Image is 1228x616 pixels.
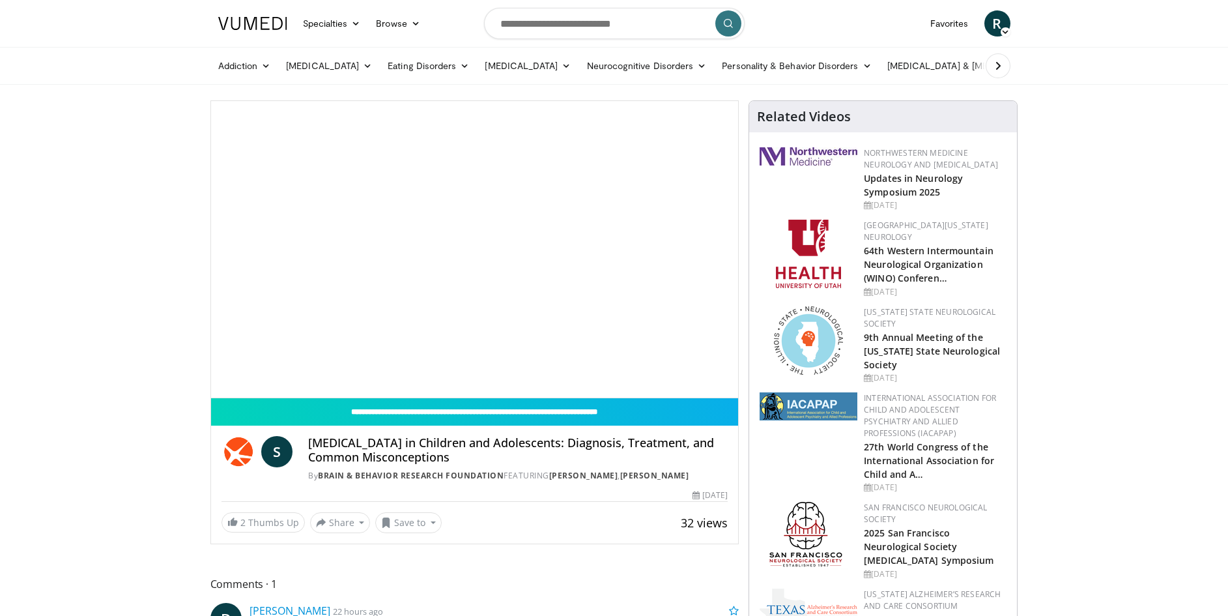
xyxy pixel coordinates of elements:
div: [DATE] [864,199,1007,211]
span: 32 views [681,515,728,531]
a: [PERSON_NAME] [549,470,618,481]
div: [DATE] [864,372,1007,384]
a: Addiction [210,53,279,79]
a: 9th Annual Meeting of the [US_STATE] State Neurological Society [864,331,1000,371]
a: International Association for Child and Adolescent Psychiatry and Allied Professions (IACAPAP) [864,392,996,439]
button: Share [310,512,371,533]
img: Brain & Behavior Research Foundation [221,436,257,467]
img: 2a9917ce-aac2-4f82-acde-720e532d7410.png.150x105_q85_autocrop_double_scale_upscale_version-0.2.png [760,392,857,420]
div: [DATE] [864,568,1007,580]
a: [MEDICAL_DATA] [278,53,380,79]
a: Northwestern Medicine Neurology and [MEDICAL_DATA] [864,147,998,170]
a: Eating Disorders [380,53,477,79]
a: San Francisco Neurological Society [864,502,987,525]
div: [DATE] [693,490,728,501]
a: [MEDICAL_DATA] [477,53,578,79]
a: [MEDICAL_DATA] & [MEDICAL_DATA] [879,53,1066,79]
input: Search topics, interventions [484,8,745,39]
a: [GEOGRAPHIC_DATA][US_STATE] Neurology [864,220,988,242]
a: [US_STATE] Alzheimer’s Research and Care Consortium [864,589,1001,611]
img: 71a8b48c-8850-4916-bbdd-e2f3ccf11ef9.png.150x105_q85_autocrop_double_scale_upscale_version-0.2.png [774,306,843,375]
a: Brain & Behavior Research Foundation [318,470,504,481]
a: Updates in Neurology Symposium 2025 [864,172,963,198]
div: [DATE] [864,482,1007,493]
a: Favorites [922,10,977,37]
a: [PERSON_NAME] [620,470,689,481]
img: VuMedi Logo [218,17,287,30]
div: By FEATURING , [308,470,728,482]
a: 27th World Congress of the International Association for Child and A… [864,441,994,480]
a: Personality & Behavior Disorders [714,53,879,79]
a: [US_STATE] State Neurological Society [864,306,995,329]
img: ad8adf1f-d405-434e-aebe-ebf7635c9b5d.png.150x105_q85_autocrop_double_scale_upscale_version-0.2.png [769,502,848,570]
div: [DATE] [864,286,1007,298]
a: 2 Thumbs Up [221,512,305,533]
a: S [261,436,293,467]
button: Save to [375,512,442,533]
a: 64th Western Intermountain Neurological Organization (WINO) Conferen… [864,244,993,284]
span: Comments 1 [210,576,739,593]
a: Specialties [295,10,369,37]
a: R [984,10,1010,37]
img: 2a462fb6-9365-492a-ac79-3166a6f924d8.png.150x105_q85_autocrop_double_scale_upscale_version-0.2.jpg [760,147,857,166]
h4: Related Videos [757,109,851,125]
video-js: Video Player [211,101,739,398]
a: Neurocognitive Disorders [579,53,715,79]
h4: [MEDICAL_DATA] in Children and Adolescents: Diagnosis, Treatment, and Common Misconceptions [308,436,728,464]
span: 2 [240,516,246,529]
a: Browse [368,10,428,37]
img: f6362829-b0a3-407d-a044-59546adfd345.png.150x105_q85_autocrop_double_scale_upscale_version-0.2.png [776,220,841,288]
a: 2025 San Francisco Neurological Society [MEDICAL_DATA] Symposium [864,527,993,566]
